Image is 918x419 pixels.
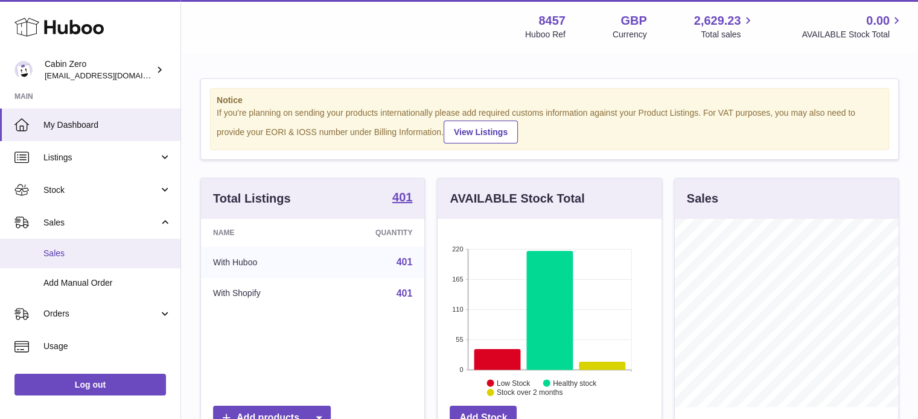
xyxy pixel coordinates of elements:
[701,29,754,40] span: Total sales
[14,61,33,79] img: internalAdmin-8457@internal.huboo.com
[217,107,882,143] div: If you're planning on sending your products internationally please add required customs informati...
[43,308,159,320] span: Orders
[14,374,166,395] a: Log out
[43,217,159,228] span: Sales
[45,71,177,80] span: [EMAIL_ADDRESS][DOMAIN_NAME]
[43,341,171,352] span: Usage
[460,366,464,373] text: 0
[613,29,647,40] div: Currency
[452,276,463,283] text: 165
[694,13,741,29] span: 2,629.23
[217,95,882,106] strong: Notice
[525,29,566,40] div: Huboo Ref
[43,152,159,163] span: Listings
[392,191,412,206] a: 401
[866,13,890,29] span: 0.00
[538,13,566,29] strong: 8457
[201,278,322,309] td: With Shopify
[497,388,563,397] text: Stock over 2 months
[397,288,413,298] a: 401
[687,191,718,207] h3: Sales
[450,191,584,207] h3: AVAILABLE Stock Total
[553,379,597,387] text: Healthy stock
[322,219,425,247] th: Quantity
[43,119,171,131] span: My Dashboard
[45,58,153,81] div: Cabin Zero
[802,13,904,40] a: 0.00 AVAILABLE Stock Total
[497,379,531,387] text: Low Stock
[213,191,291,207] h3: Total Listings
[802,29,904,40] span: AVAILABLE Stock Total
[43,184,159,196] span: Stock
[452,245,463,253] text: 220
[620,13,646,29] strong: GBP
[201,219,322,247] th: Name
[456,336,464,343] text: 55
[392,191,412,203] strong: 401
[452,306,463,313] text: 110
[43,248,171,259] span: Sales
[397,257,413,267] a: 401
[43,277,171,289] span: Add Manual Order
[694,13,755,40] a: 2,629.23 Total sales
[201,247,322,278] td: With Huboo
[444,121,518,143] a: View Listings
